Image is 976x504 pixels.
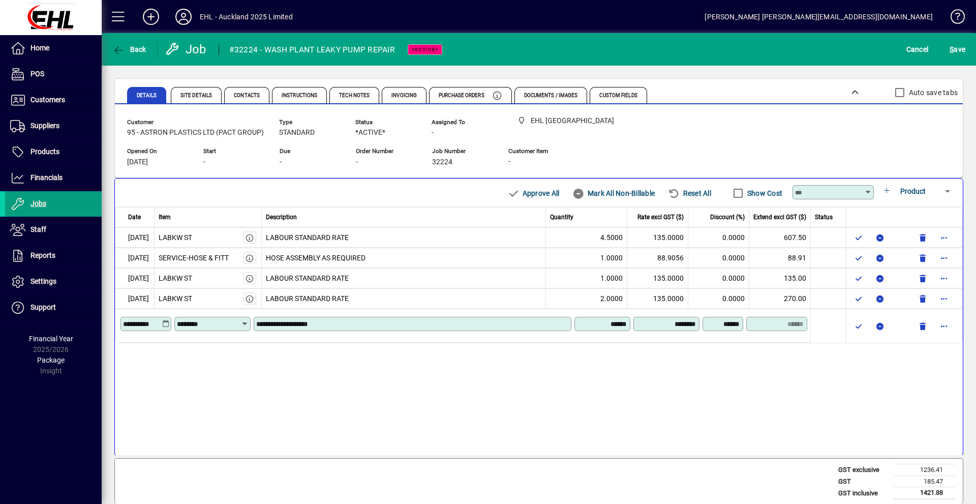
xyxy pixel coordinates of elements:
td: 135.0000 [627,288,688,309]
button: Save [947,40,968,58]
td: 0.0000 [688,268,749,288]
span: Job Number [432,148,493,155]
span: Extend excl GST ($) [753,213,806,222]
span: 95 - ASTRON PLASTICS LTD (PACT GROUP) [127,129,264,137]
td: 1236.41 [894,464,955,476]
span: Home [30,44,49,52]
td: 135.00 [749,268,811,288]
td: [DATE] [115,227,155,248]
span: POS [30,70,44,78]
span: Item [159,213,171,222]
button: Cancel [904,40,931,58]
button: Add [135,8,167,26]
span: 2.0000 [600,293,623,304]
span: Financials [30,173,63,182]
td: HOSE ASSEMBLY AS REQUIRED [262,248,546,268]
td: 185.47 [894,476,955,487]
span: Instructions [282,93,317,98]
span: Custom Fields [599,93,637,98]
span: Invoicing [391,93,417,98]
span: Customer Item [508,148,608,155]
span: Due [280,148,341,155]
label: Show Cost [745,188,782,198]
td: 88.9056 [627,248,688,268]
span: 1.0000 [600,273,623,284]
a: POS [5,62,102,87]
span: Type [279,119,340,126]
a: Products [5,139,102,165]
td: 0.0000 [688,248,749,268]
span: 4.5000 [600,232,623,243]
div: LABKW ST [159,273,192,284]
span: Start [203,148,264,155]
span: - [432,129,434,137]
span: Reports [30,251,55,259]
span: Mark All Non-Billable [572,185,655,201]
div: #32224 - WASH PLANT LEAKY PUMP REPAIR [229,42,395,58]
app-page-header-button: Back [102,40,158,58]
span: Settings [30,277,56,285]
a: Staff [5,217,102,243]
span: S [950,45,954,53]
span: Tech Notes [339,93,370,98]
td: 270.00 [749,288,811,309]
a: Home [5,36,102,61]
span: Product [900,187,926,195]
span: Opened On [127,148,188,155]
td: [DATE] [115,248,155,268]
span: Site Details [180,93,212,98]
span: Order Number [356,148,417,155]
span: - [356,158,358,166]
span: Status [355,119,416,126]
td: 135.0000 [627,268,688,288]
span: 32224 [432,158,452,166]
span: 1.0000 [600,253,623,263]
span: Approve All [507,185,559,201]
a: Financials [5,165,102,191]
div: Job [165,41,208,57]
button: More options [936,318,952,334]
div: EHL - Auckland 2025 Limited [200,9,293,25]
span: Support [30,303,56,311]
button: More options [936,250,952,266]
span: - [203,158,205,166]
span: Contacts [234,93,260,98]
span: Back [112,45,146,53]
button: Back [110,40,149,58]
td: 88.91 [749,248,811,268]
span: Details [137,93,157,98]
button: Reset All [664,184,715,202]
button: More options [936,229,952,246]
span: Customers [30,96,65,104]
td: GST [833,476,894,487]
div: SERVICE-HOSE & FITT [159,253,229,263]
span: Package [37,356,65,364]
td: GST inclusive [833,487,894,499]
span: EHL [GEOGRAPHIC_DATA] [531,115,614,126]
span: STANDARD [279,129,315,137]
div: LABKW ST [159,232,192,243]
td: [DATE] [115,268,155,288]
a: Reports [5,243,102,269]
a: Knowledge Base [943,2,963,35]
span: Reset All [668,185,711,201]
span: Financial Year [29,335,73,343]
td: [DATE] [115,288,155,309]
td: GST exclusive [833,464,894,476]
td: 0.0000 [688,227,749,248]
span: Date [128,213,141,222]
td: 607.50 [749,227,811,248]
a: Support [5,295,102,320]
div: [PERSON_NAME] [PERSON_NAME][EMAIL_ADDRESS][DOMAIN_NAME] [705,9,933,25]
div: LABKW ST [159,293,192,304]
span: EHL AUCKLAND [513,114,618,127]
span: Rate excl GST ($) [637,213,684,222]
span: Quantity [550,213,573,222]
td: LABOUR STANDARD RATE [262,227,546,248]
button: Approve All [503,184,563,202]
td: 1421.88 [894,487,955,499]
span: [DATE] [127,158,148,166]
td: LABOUR STANDARD RATE [262,268,546,288]
button: More options [936,290,952,307]
label: Auto save tabs [907,87,958,98]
